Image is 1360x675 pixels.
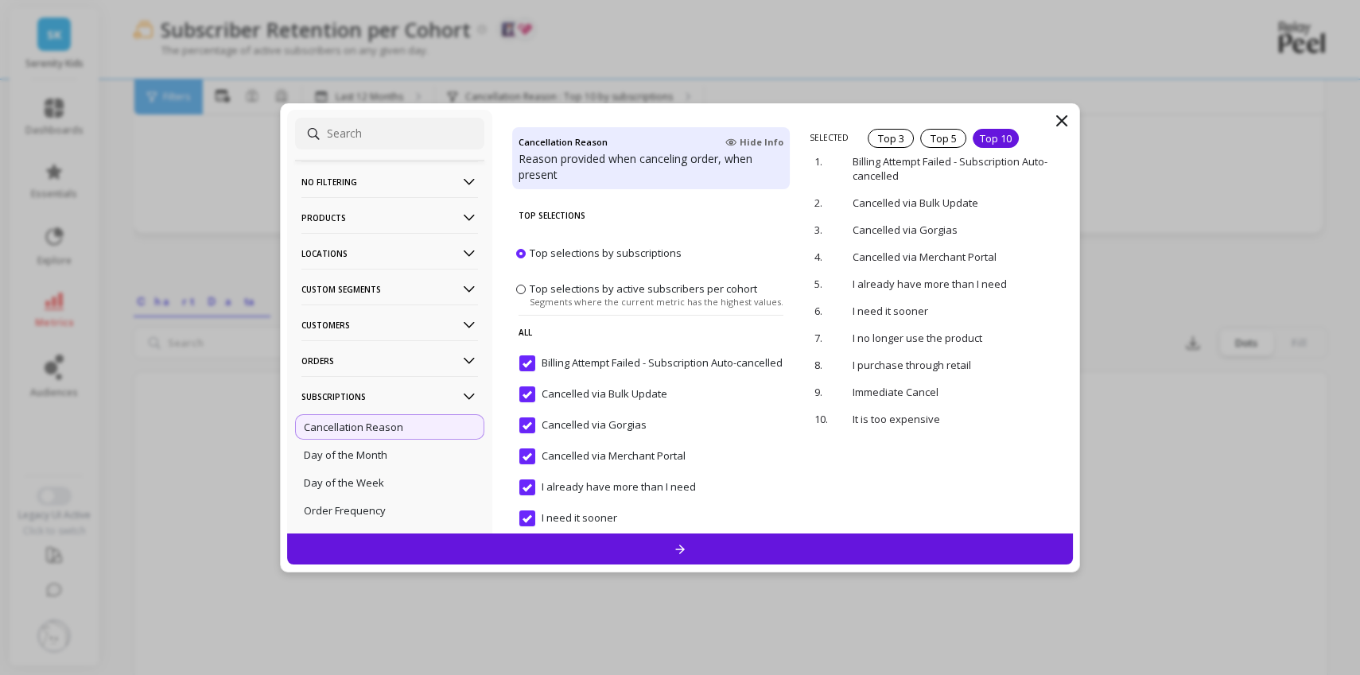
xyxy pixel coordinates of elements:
[519,355,783,371] span: Billing Attempt Failed - Subscription Auto-cancelled
[814,154,830,169] p: 1.
[814,277,830,291] p: 5.
[853,196,1020,210] p: Cancelled via Bulk Update
[519,199,783,232] p: Top Selections
[814,223,830,237] p: 3.
[725,136,783,149] span: Hide Info
[853,412,1001,426] p: It is too expensive
[519,448,686,464] span: Cancelled via Merchant Portal
[295,118,484,149] input: Search
[920,129,966,148] div: Top 5
[301,376,478,417] p: Subscriptions
[301,269,478,309] p: Custom Segments
[853,250,1029,264] p: Cancelled via Merchant Portal
[519,315,783,349] p: All
[853,358,1016,372] p: I purchase through retail
[814,331,830,345] p: 7.
[519,386,667,402] span: Cancelled via Bulk Update
[814,196,830,210] p: 2.
[530,281,757,295] span: Top selections by active subscribers per cohort
[810,132,849,143] p: SELECTED
[304,475,384,490] p: Day of the Week
[814,412,830,426] p: 10.
[853,154,1062,183] p: Billing Attempt Failed - Subscription Auto-cancelled
[853,304,995,318] p: I need it sooner
[814,385,830,399] p: 9.
[301,161,478,202] p: No filtering
[853,223,1010,237] p: Cancelled via Gorgias
[853,385,1001,399] p: Immediate Cancel
[519,510,617,526] span: I need it sooner
[814,358,830,372] p: 8.
[530,246,682,260] span: Top selections by subscriptions
[814,250,830,264] p: 4.
[301,197,478,238] p: Products
[973,129,1019,148] div: Top 10
[853,331,1022,345] p: I no longer use the product
[519,479,696,495] span: I already have more than I need
[853,277,1035,291] p: I already have more than I need
[304,448,387,462] p: Day of the Month
[530,295,783,307] span: Segments where the current metric has the highest values.
[301,340,478,381] p: Orders
[814,304,830,318] p: 6.
[519,151,783,183] p: Reason provided when canceling order, when present
[519,134,608,151] h4: Cancellation Reason
[304,420,403,434] p: Cancellation Reason
[304,503,386,518] p: Order Frequency
[301,305,478,345] p: Customers
[519,417,647,433] span: Cancelled via Gorgias
[301,233,478,273] p: Locations
[868,129,914,148] div: Top 3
